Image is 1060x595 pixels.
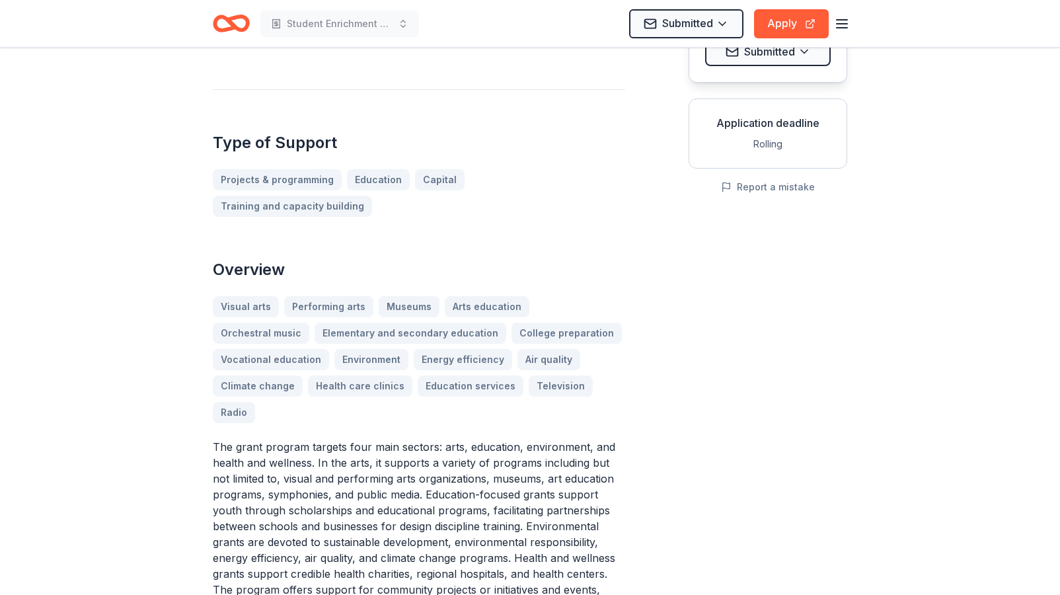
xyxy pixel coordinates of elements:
[287,16,393,32] span: Student Enrichment Activities
[705,37,831,66] button: Submitted
[721,179,815,195] button: Report a mistake
[213,196,372,217] a: Training and capacity building
[213,132,625,153] h2: Type of Support
[213,259,625,280] h2: Overview
[213,169,342,190] a: Projects & programming
[754,9,829,38] button: Apply
[347,169,410,190] a: Education
[700,115,836,131] div: Application deadline
[415,169,465,190] a: Capital
[744,43,795,60] span: Submitted
[260,11,419,37] button: Student Enrichment Activities
[629,9,743,38] button: Submitted
[662,15,713,32] span: Submitted
[213,8,250,39] a: Home
[700,136,836,152] div: Rolling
